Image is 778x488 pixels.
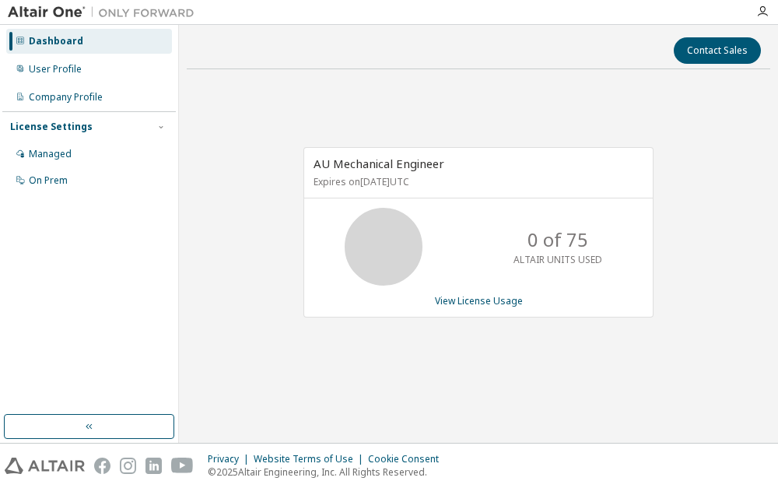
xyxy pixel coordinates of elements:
p: © 2025 Altair Engineering, Inc. All Rights Reserved. [208,465,448,479]
a: View License Usage [435,294,523,307]
img: Altair One [8,5,202,20]
div: Cookie Consent [368,453,448,465]
div: Managed [29,148,72,160]
p: ALTAIR UNITS USED [513,253,602,266]
img: linkedin.svg [145,458,162,474]
div: On Prem [29,174,68,187]
p: 0 of 75 [527,226,588,253]
button: Contact Sales [674,37,761,64]
div: Website Terms of Use [254,453,368,465]
div: License Settings [10,121,93,133]
p: Expires on [DATE] UTC [314,175,640,188]
div: Privacy [208,453,254,465]
img: youtube.svg [171,458,194,474]
div: Company Profile [29,91,103,104]
img: facebook.svg [94,458,110,474]
div: User Profile [29,63,82,75]
div: Dashboard [29,35,83,47]
img: instagram.svg [120,458,136,474]
img: altair_logo.svg [5,458,85,474]
span: AU Mechanical Engineer [314,156,444,171]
